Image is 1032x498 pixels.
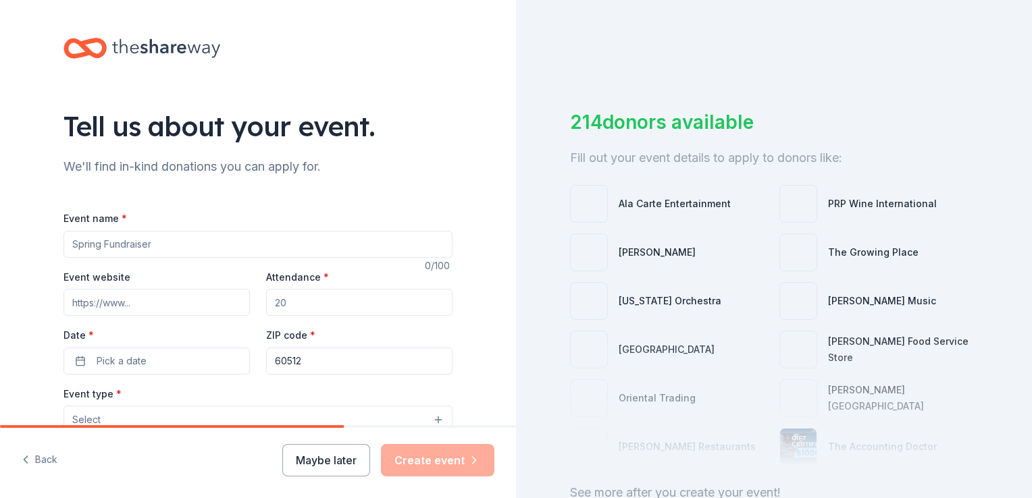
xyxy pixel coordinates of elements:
[571,186,607,222] img: photo for Ala Carte Entertainment
[63,289,250,316] input: https://www...
[266,329,315,342] label: ZIP code
[425,258,453,274] div: 0 /100
[266,348,453,375] input: 12345 (U.S. only)
[63,212,127,225] label: Event name
[570,108,978,136] div: 214 donors available
[570,147,978,169] div: Fill out your event details to apply to donors like:
[63,107,453,145] div: Tell us about your event.
[571,234,607,271] img: photo for Matson
[63,231,453,258] input: Spring Fundraiser
[63,156,453,177] div: We'll find in-kind donations you can apply for.
[266,271,329,284] label: Attendance
[780,283,817,319] img: photo for Alfred Music
[266,289,453,316] input: 20
[63,329,250,342] label: Date
[63,406,453,434] button: Select
[619,244,696,260] div: [PERSON_NAME]
[72,412,101,428] span: Select
[619,196,731,212] div: Ala Carte Entertainment
[780,234,817,271] img: photo for The Growing Place
[97,353,147,369] span: Pick a date
[780,186,817,222] img: photo for PRP Wine International
[619,293,721,309] div: [US_STATE] Orchestra
[63,348,250,375] button: Pick a date
[828,293,936,309] div: [PERSON_NAME] Music
[828,244,919,260] div: The Growing Place
[571,283,607,319] img: photo for Minnesota Orchestra
[828,196,937,212] div: PRP Wine International
[22,446,57,474] button: Back
[63,271,130,284] label: Event website
[282,444,370,476] button: Maybe later
[63,387,122,401] label: Event type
